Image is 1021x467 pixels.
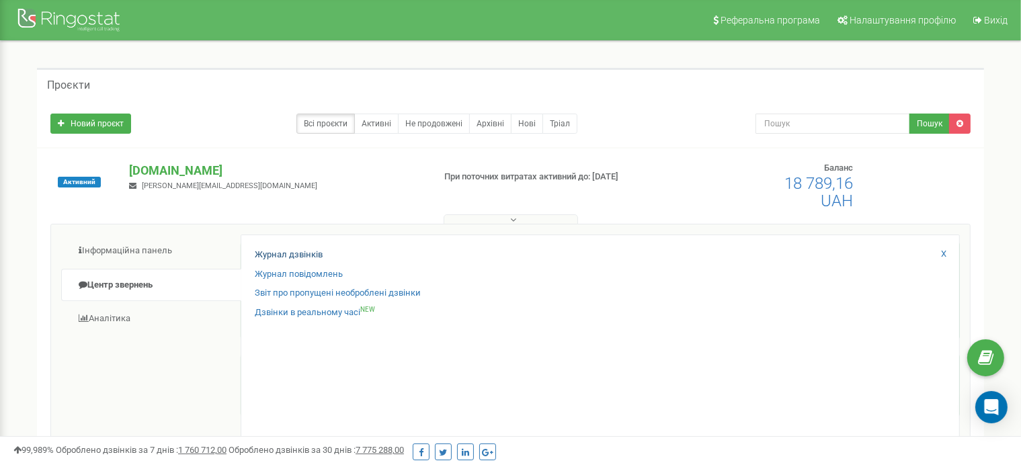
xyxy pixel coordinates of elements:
span: Оброблено дзвінків за 30 днів : [229,445,404,455]
span: Реферальна програма [721,15,820,26]
a: Інформаційна панель [61,235,241,267]
a: Архівні [469,114,512,134]
u: 1 760 712,00 [178,445,227,455]
a: Не продовжені [398,114,470,134]
a: Всі проєкти [296,114,355,134]
a: Центр звернень [61,269,241,302]
a: Активні [354,114,399,134]
span: [PERSON_NAME][EMAIL_ADDRESS][DOMAIN_NAME] [142,181,317,190]
sup: NEW [360,306,375,313]
span: Налаштування профілю [850,15,956,26]
p: [DOMAIN_NAME] [129,162,422,179]
a: Новий проєкт [50,114,131,134]
a: Журнал повідомлень [255,268,343,281]
h5: Проєкти [47,79,90,91]
a: Дзвінки в реальному часіNEW [255,306,375,319]
a: Тріал [542,114,577,134]
span: Активний [58,177,101,187]
span: 18 789,16 UAH [784,174,853,210]
div: Open Intercom Messenger [975,391,1008,423]
span: Баланс [824,163,853,173]
a: Нові [511,114,543,134]
a: Аналiтика [61,302,241,335]
span: Вихід [984,15,1008,26]
u: 7 775 288,00 [356,445,404,455]
input: Пошук [755,114,910,134]
a: Журнал дзвінків [255,249,323,261]
button: Пошук [909,114,950,134]
span: 99,989% [13,445,54,455]
p: При поточних витратах активний до: [DATE] [444,171,659,183]
a: Звіт про пропущені необроблені дзвінки [255,287,421,300]
span: Оброблено дзвінків за 7 днів : [56,445,227,455]
a: X [941,248,946,261]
